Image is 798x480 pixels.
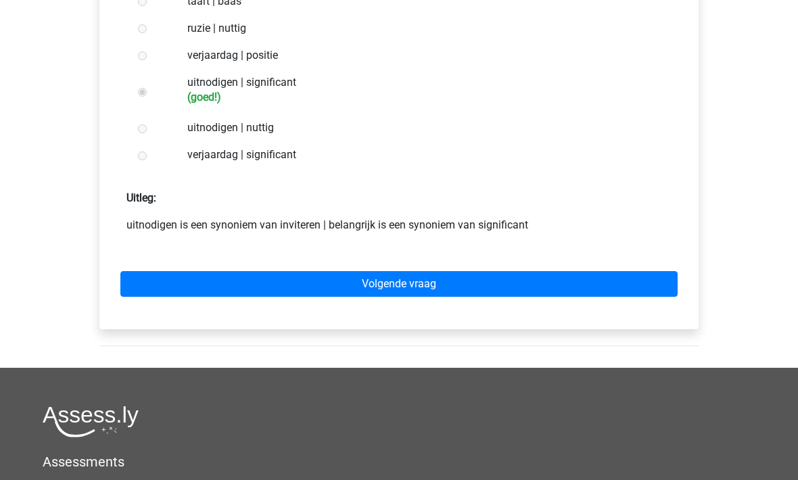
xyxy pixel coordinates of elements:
[187,147,655,163] label: verjaardag | significant
[120,271,678,297] a: Volgende vraag
[187,120,655,136] label: uitnodigen | nuttig
[43,406,139,437] img: Assessly logo
[43,454,755,470] h5: Assessments
[126,191,156,204] strong: Uitleg:
[187,91,655,103] h6: (goed!)
[187,47,655,64] label: verjaardag | positie
[187,20,655,37] label: ruzie | nuttig
[126,217,672,233] p: uitnodigen is een synoniem van inviteren | belangrijk is een synoniem van significant
[187,74,655,103] label: uitnodigen | significant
